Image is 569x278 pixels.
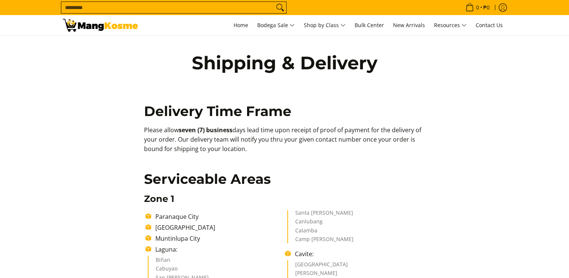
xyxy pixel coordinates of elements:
[295,228,417,237] li: Calamba
[389,15,429,35] a: New Arrivals
[144,193,425,205] h3: Zone 1
[144,103,425,120] h2: Delivery Time Frame
[274,2,286,13] button: Search
[291,249,425,258] li: Cavite:
[476,21,503,29] span: Contact Us
[475,5,480,10] span: 0
[482,5,491,10] span: ₱0
[295,219,417,228] li: Canlubang
[295,237,417,243] li: Camp [PERSON_NAME]
[152,245,285,254] li: Laguna:
[176,52,394,74] h1: Shipping & Delivery
[430,15,470,35] a: Resources
[463,3,492,12] span: •
[152,234,285,243] li: Muntinlupa City
[179,126,232,134] b: seven (7) business
[156,257,278,266] li: Biñan
[434,21,467,30] span: Resources
[393,21,425,29] span: New Arrivals
[234,21,248,29] span: Home
[144,125,425,161] p: Please allow days lead time upon receipt of proof of payment for the delivery of your order. Our ...
[295,262,417,271] li: [GEOGRAPHIC_DATA]
[472,15,507,35] a: Contact Us
[144,171,425,188] h2: Serviceable Areas
[304,21,346,30] span: Shop by Class
[295,210,417,219] li: Santa [PERSON_NAME]
[155,212,199,221] span: Paranaque City
[152,223,285,232] li: [GEOGRAPHIC_DATA]
[253,15,299,35] a: Bodega Sale
[257,21,295,30] span: Bodega Sale
[230,15,252,35] a: Home
[156,266,278,275] li: Cabuyao
[351,15,388,35] a: Bulk Center
[355,21,384,29] span: Bulk Center
[300,15,349,35] a: Shop by Class
[63,19,138,32] img: Shipping &amp; Delivery Page l Mang Kosme: Home Appliances Warehouse Sale!
[146,15,507,35] nav: Main Menu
